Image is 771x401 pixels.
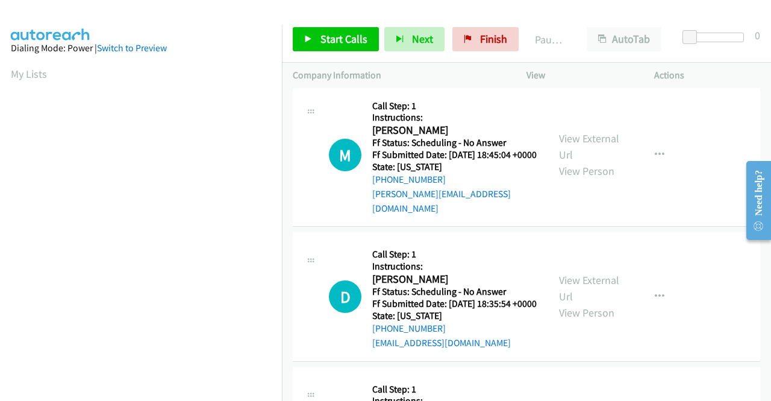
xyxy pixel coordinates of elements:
[372,310,537,322] h5: State: [US_STATE]
[320,32,367,46] span: Start Calls
[329,280,361,313] div: The call is yet to be attempted
[372,137,537,149] h5: Ff Status: Scheduling - No Answer
[372,188,511,214] a: [PERSON_NAME][EMAIL_ADDRESS][DOMAIN_NAME]
[452,27,519,51] a: Finish
[293,27,379,51] a: Start Calls
[526,68,632,83] p: View
[372,384,537,396] h5: Call Step: 1
[97,42,167,54] a: Switch to Preview
[293,68,505,83] p: Company Information
[535,31,565,48] p: Paused
[372,149,537,161] h5: Ff Submitted Date: [DATE] 18:45:04 +0000
[559,131,619,162] a: View External Url
[372,286,537,298] h5: Ff Status: Scheduling - No Answer
[372,124,533,137] h2: [PERSON_NAME]
[384,27,445,51] button: Next
[688,33,744,42] div: Delay between calls (in seconds)
[480,32,507,46] span: Finish
[412,32,433,46] span: Next
[372,248,537,260] h5: Call Step: 1
[559,164,614,178] a: View Person
[559,273,619,303] a: View External Url
[372,174,446,185] a: [PHONE_NUMBER]
[11,67,47,81] a: My Lists
[372,112,537,124] h5: Instructions:
[372,100,537,112] h5: Call Step: 1
[329,139,361,171] div: The call is yet to be attempted
[587,27,661,51] button: AutoTab
[372,323,446,334] a: [PHONE_NUMBER]
[11,41,271,55] div: Dialing Mode: Power |
[755,27,760,43] div: 0
[654,68,760,83] p: Actions
[559,306,614,320] a: View Person
[372,273,533,286] h2: [PERSON_NAME]
[329,139,361,171] h1: M
[372,337,511,349] a: [EMAIL_ADDRESS][DOMAIN_NAME]
[372,161,537,173] h5: State: [US_STATE]
[372,260,537,273] h5: Instructions:
[372,298,537,310] h5: Ff Submitted Date: [DATE] 18:35:54 +0000
[329,280,361,313] h1: D
[737,153,771,248] iframe: Resource Center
